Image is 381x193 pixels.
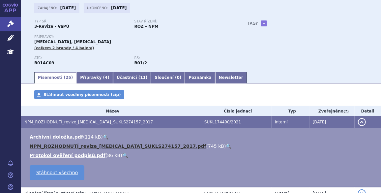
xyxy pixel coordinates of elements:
th: Typ [272,106,309,116]
th: Název [21,106,201,116]
span: Interní [275,120,288,124]
strong: 3-Revize - VaPÚ [34,24,69,29]
a: Účastníci (11) [113,72,151,83]
a: Stáhnout všechny písemnosti (zip) [34,90,124,99]
a: 🔍 [226,144,232,149]
span: Zahájeno: [38,5,58,11]
span: 11 [140,75,146,80]
button: detail [358,118,366,126]
th: Detail [355,106,381,116]
td: SUKL174490/2021 [201,116,272,128]
p: Typ SŘ: [34,19,128,23]
a: Písemnosti (25) [34,72,76,83]
strong: epoprostenol [134,61,147,65]
li: ( ) [30,143,374,149]
strong: [DATE] [111,6,127,10]
strong: ROZ – NPM [134,24,159,29]
a: Sloučení (0) [151,72,185,83]
strong: EPOPROSTENOL [34,61,54,65]
span: (celkem 2 brandy / 4 balení) [34,46,94,50]
a: Přípravky (4) [76,72,113,83]
a: + [261,20,267,26]
th: Zveřejněno [309,106,355,116]
h3: Tagy [248,19,258,27]
p: RS: [134,56,228,60]
span: 25 [66,75,71,80]
a: 🔍 [103,134,108,140]
span: 745 kB [208,144,224,149]
a: NPM_ROZHODNUTÍ_revize_[MEDICAL_DATA]_SUKLS274157_2017.pdf [30,144,206,149]
span: Ukončeno: [87,5,109,11]
a: Archivní doložka.pdf [30,134,83,140]
td: [DATE] [309,116,355,128]
span: 4 [105,75,107,80]
p: ATC: [34,56,128,60]
span: 0 [177,75,180,80]
span: 86 kB [107,153,120,158]
abbr: (?) [343,109,349,114]
strong: [DATE] [60,6,76,10]
th: Číslo jednací [201,106,272,116]
span: NPM_ROZHODNUTÍ_revize_epoprostenol_SUKLS274157_2017 [24,120,153,124]
a: 🔍 [122,153,128,158]
span: Stáhnout všechny písemnosti (zip) [44,92,121,97]
span: [MEDICAL_DATA], [MEDICAL_DATA] [34,40,111,44]
p: Přípravky: [34,35,234,39]
a: Stáhnout všechno [30,165,84,180]
a: Protokol ověření podpisů.pdf [30,153,105,158]
p: Stav řízení: [134,19,228,23]
span: 114 kB [85,134,101,140]
li: ( ) [30,152,374,159]
a: Newsletter [215,72,247,83]
a: Poznámka [185,72,215,83]
li: ( ) [30,134,374,140]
